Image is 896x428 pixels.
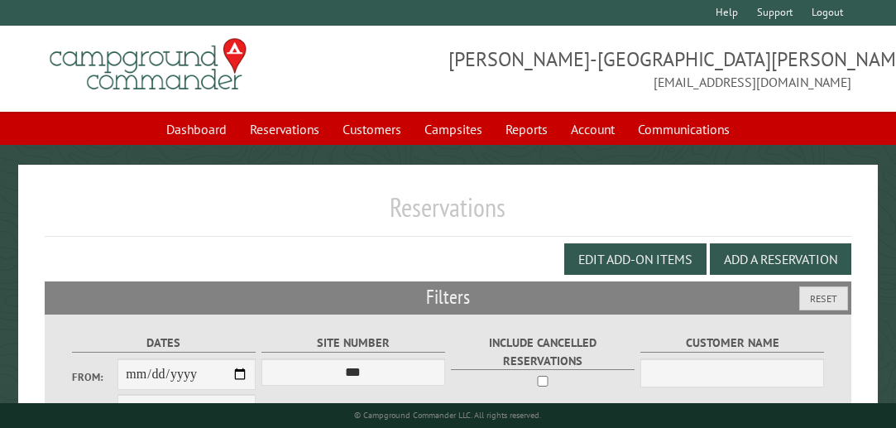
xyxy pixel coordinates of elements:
h1: Reservations [45,191,851,237]
label: From: [72,369,118,385]
a: Communications [628,113,740,145]
h2: Filters [45,281,851,313]
label: Include Cancelled Reservations [451,334,635,370]
a: Account [561,113,625,145]
a: Dashboard [156,113,237,145]
label: Dates [72,334,256,353]
a: Campsites [414,113,492,145]
label: Site Number [261,334,446,353]
label: Customer Name [640,334,825,353]
button: Add a Reservation [710,243,851,275]
small: © Campground Commander LLC. All rights reserved. [354,410,541,421]
a: Reservations [240,113,329,145]
a: Reports [496,113,558,145]
button: Edit Add-on Items [564,243,707,275]
a: Customers [333,113,411,145]
img: Campground Commander [45,32,252,97]
span: [PERSON_NAME]-[GEOGRAPHIC_DATA][PERSON_NAME] [EMAIL_ADDRESS][DOMAIN_NAME] [448,46,851,92]
button: Reset [799,286,848,310]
